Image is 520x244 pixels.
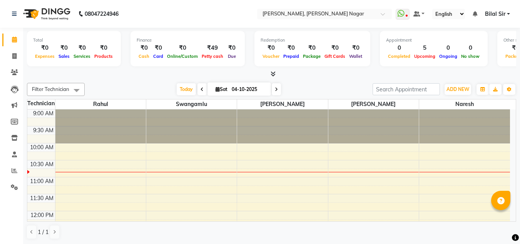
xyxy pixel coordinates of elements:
span: Services [72,54,92,59]
span: Expenses [33,54,57,59]
span: Package [301,54,323,59]
div: ₹0 [347,44,364,52]
span: [PERSON_NAME] [237,99,328,109]
span: Wallet [347,54,364,59]
div: ₹0 [225,44,239,52]
div: ₹0 [323,44,347,52]
span: Bilal Sir [485,10,505,18]
span: Naresh [419,99,510,109]
input: 2025-10-04 [229,84,268,95]
span: Completed [386,54,412,59]
div: ₹0 [92,44,115,52]
div: 10:00 AM [28,143,55,151]
div: ₹0 [72,44,92,52]
div: ₹0 [151,44,165,52]
span: ADD NEW [446,86,469,92]
div: ₹0 [165,44,200,52]
div: 9:00 AM [32,109,55,118]
div: 9:30 AM [32,126,55,135]
div: ₹0 [33,44,57,52]
span: No show [459,54,482,59]
span: Ongoing [437,54,459,59]
span: Sales [57,54,72,59]
div: 10:30 AM [28,160,55,168]
span: Prepaid [281,54,301,59]
span: Filter Technician [32,86,69,92]
span: Rahul [55,99,146,109]
span: 1 / 1 [38,228,48,236]
span: Card [151,54,165,59]
span: Products [92,54,115,59]
div: 5 [412,44,437,52]
div: ₹49 [200,44,225,52]
div: 11:00 AM [28,177,55,185]
span: Upcoming [412,54,437,59]
div: Finance [137,37,239,44]
div: ₹0 [281,44,301,52]
span: Cash [137,54,151,59]
div: 12:00 PM [29,211,55,219]
div: 0 [437,44,459,52]
span: Petty cash [200,54,225,59]
div: 0 [459,44,482,52]
span: Today [177,83,196,95]
div: ₹0 [261,44,281,52]
div: Technician [27,99,55,108]
span: [PERSON_NAME] [328,99,419,109]
span: Voucher [261,54,281,59]
input: Search Appointment [373,83,440,95]
img: logo [20,3,72,25]
div: Total [33,37,115,44]
span: Gift Cards [323,54,347,59]
div: Appointment [386,37,482,44]
span: Sat [214,86,229,92]
span: Online/Custom [165,54,200,59]
div: ₹0 [57,44,72,52]
b: 08047224946 [85,3,119,25]
div: 0 [386,44,412,52]
button: ADD NEW [445,84,471,95]
div: ₹0 [137,44,151,52]
div: Redemption [261,37,364,44]
div: ₹0 [301,44,323,52]
div: 11:30 AM [28,194,55,202]
span: swangamlu [146,99,237,109]
span: Due [226,54,238,59]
